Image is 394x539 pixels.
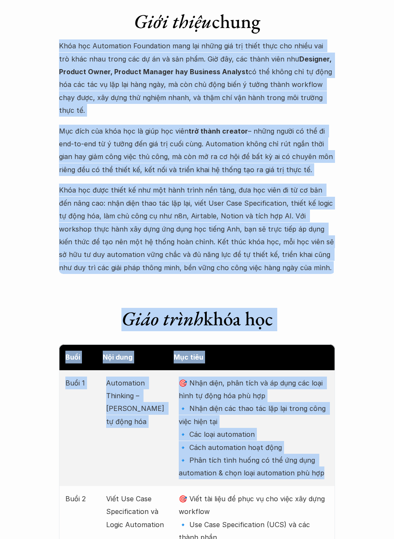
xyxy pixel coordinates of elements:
p: Buổi 2 [65,492,98,505]
p: Automation Thinking – [PERSON_NAME] tự động hóa [106,377,170,428]
strong: Nội dung [103,353,132,361]
h1: khóa học [59,307,335,330]
h1: chung [59,10,335,33]
strong: Mục tiêu [174,353,203,361]
p: Buổi 1 [65,377,98,389]
strong: Buổi [65,353,80,361]
p: Khóa học Automation Foundation mang lại những giá trị thiết thực cho nhiều vai trò khác nhau tron... [59,39,335,117]
em: Giáo trình [121,306,203,331]
p: Viết Use Case Specification và Logic Automation [106,492,170,531]
strong: trở thành creator [189,127,248,135]
p: Mục đích của khóa học là giúp học viên – những người có thể đi end-to-end từ ý tưởng đến giá trị ... [59,125,335,176]
p: Khóa học được thiết kế như một hành trình nền tảng, đưa học viên đi từ cơ bản đến nâng cao: nhận ... [59,184,335,274]
em: Giới thiệu [134,8,212,34]
p: 🎯 Nhận diện, phân tích và áp dụng các loại hình tự động hóa phù hợp 🔹 Nhận diện các thao tác lặp ... [179,377,329,480]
